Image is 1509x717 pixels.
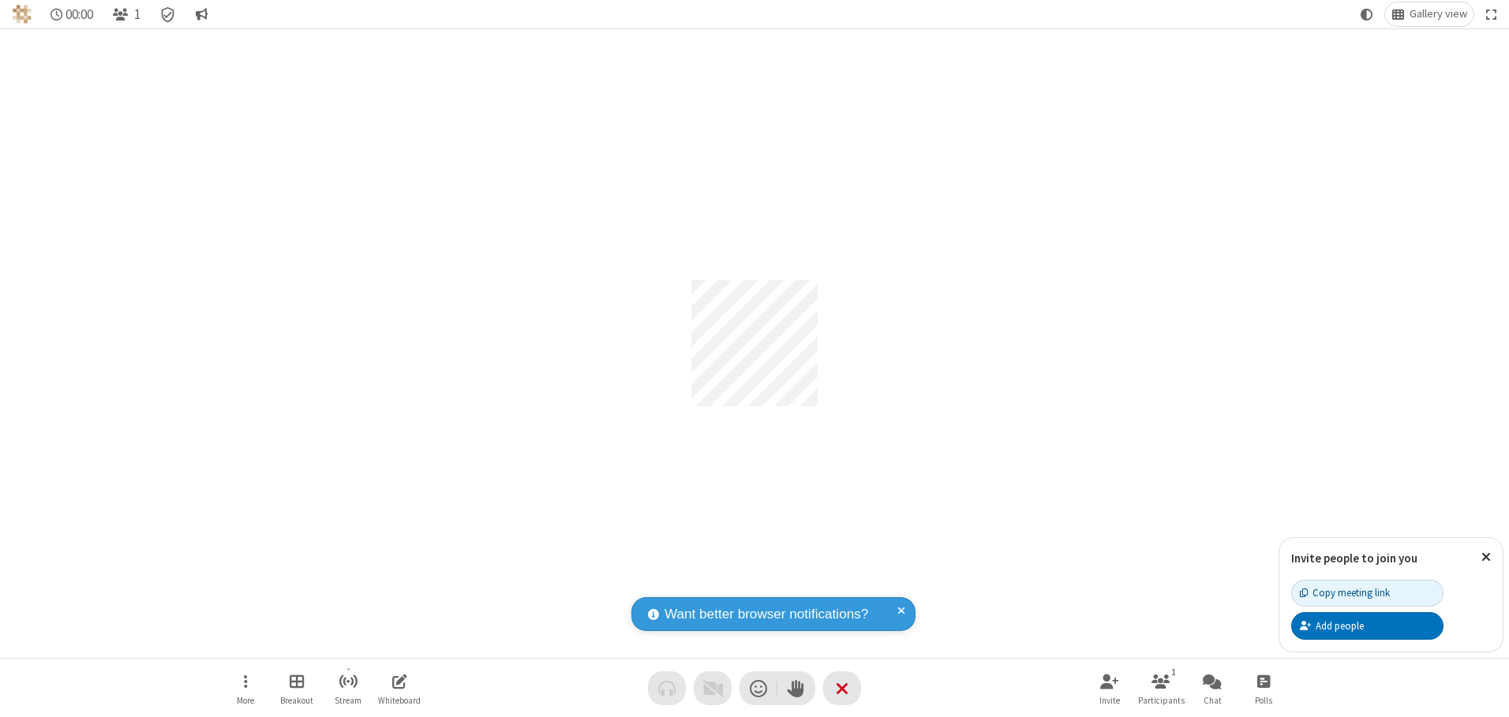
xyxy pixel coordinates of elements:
[280,696,313,705] span: Breakout
[1291,551,1417,566] label: Invite people to join you
[376,666,423,711] button: Open shared whiteboard
[1354,2,1380,26] button: Using system theme
[1255,696,1272,705] span: Polls
[237,696,254,705] span: More
[1291,580,1443,607] button: Copy meeting link
[1086,666,1133,711] button: Invite participants (Alt+I)
[189,2,214,26] button: Conversation
[694,671,732,705] button: Video
[1410,8,1467,21] span: Gallery view
[648,671,686,705] button: Audio problem - check your Internet connection or call by phone
[134,7,140,22] span: 1
[222,666,269,711] button: Open menu
[1291,612,1443,639] button: Add people
[153,2,183,26] div: Meeting details Encryption enabled
[1189,666,1236,711] button: Open chat
[378,696,421,705] span: Whiteboard
[13,5,32,24] img: QA Selenium DO NOT DELETE OR CHANGE
[665,604,868,625] span: Want better browser notifications?
[1099,696,1120,705] span: Invite
[324,666,372,711] button: Start streaming
[1470,538,1503,577] button: Close popover
[1385,2,1473,26] button: Change layout
[335,696,361,705] span: Stream
[1240,666,1287,711] button: Open poll
[777,671,815,705] button: Raise hand
[740,671,777,705] button: Send a reaction
[66,7,93,22] span: 00:00
[1167,665,1181,679] div: 1
[273,666,320,711] button: Manage Breakout Rooms
[44,2,100,26] div: Timer
[823,671,861,705] button: End or leave meeting
[1300,585,1390,600] div: Copy meeting link
[1204,696,1222,705] span: Chat
[1137,666,1185,711] button: Open participant list
[106,2,147,26] button: Open participant list
[1138,696,1185,705] span: Participants
[1480,2,1503,26] button: Fullscreen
